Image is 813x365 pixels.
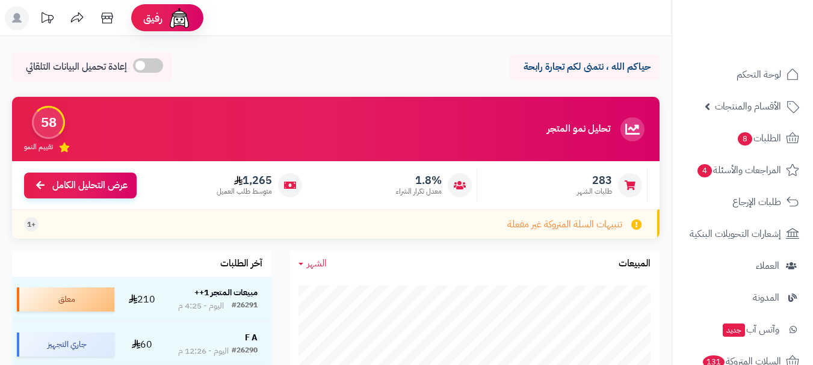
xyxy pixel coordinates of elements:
span: إشعارات التحويلات البنكية [690,225,781,242]
span: المراجعات والأسئلة [696,162,781,179]
span: 4 [697,164,712,177]
span: معدل تكرار الشراء [396,186,442,197]
span: طلبات الإرجاع [732,194,781,210]
h3: آخر الطلبات [220,259,262,269]
span: رفيق [143,11,162,25]
a: وآتس آبجديد [679,315,806,344]
h3: المبيعات [619,259,651,269]
span: 1,265 [217,174,272,187]
span: 283 [577,174,612,187]
div: #26290 [232,345,258,357]
h3: تحليل نمو المتجر [547,124,610,135]
p: حياكم الله ، نتمنى لكم تجارة رابحة [518,60,651,74]
a: إشعارات التحويلات البنكية [679,219,806,248]
div: معلق [17,287,114,311]
span: جديد [723,324,745,337]
span: 1.8% [396,174,442,187]
a: طلبات الإرجاع [679,188,806,216]
span: الأقسام والمنتجات [715,98,781,115]
a: المدونة [679,283,806,312]
span: طلبات الشهر [577,186,612,197]
a: المراجعات والأسئلة4 [679,156,806,185]
div: اليوم - 12:26 م [178,345,229,357]
span: 8 [738,132,752,146]
div: اليوم - 4:25 م [178,300,224,312]
span: إعادة تحميل البيانات التلقائي [26,60,127,74]
span: +1 [27,219,36,230]
a: الطلبات8 [679,124,806,153]
a: الشهر [298,257,327,271]
span: المدونة [753,289,779,306]
span: الشهر [307,256,327,271]
img: ai-face.png [167,6,191,30]
span: تنبيهات السلة المتروكة غير مفعلة [507,218,622,232]
td: 210 [119,277,164,322]
span: العملاء [756,257,779,274]
span: متوسط طلب العميل [217,186,272,197]
a: العملاء [679,251,806,280]
strong: مبيعات المتجر 1++ [194,286,258,299]
a: عرض التحليل الكامل [24,173,137,198]
span: الطلبات [737,130,781,147]
a: تحديثات المنصة [32,6,62,33]
span: لوحة التحكم [737,66,781,83]
div: جاري التجهيز [17,333,114,357]
span: تقييم النمو [24,142,53,152]
span: وآتس آب [722,321,779,338]
strong: F A [245,331,258,344]
div: #26291 [232,300,258,312]
a: لوحة التحكم [679,60,806,89]
span: عرض التحليل الكامل [52,179,128,192]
